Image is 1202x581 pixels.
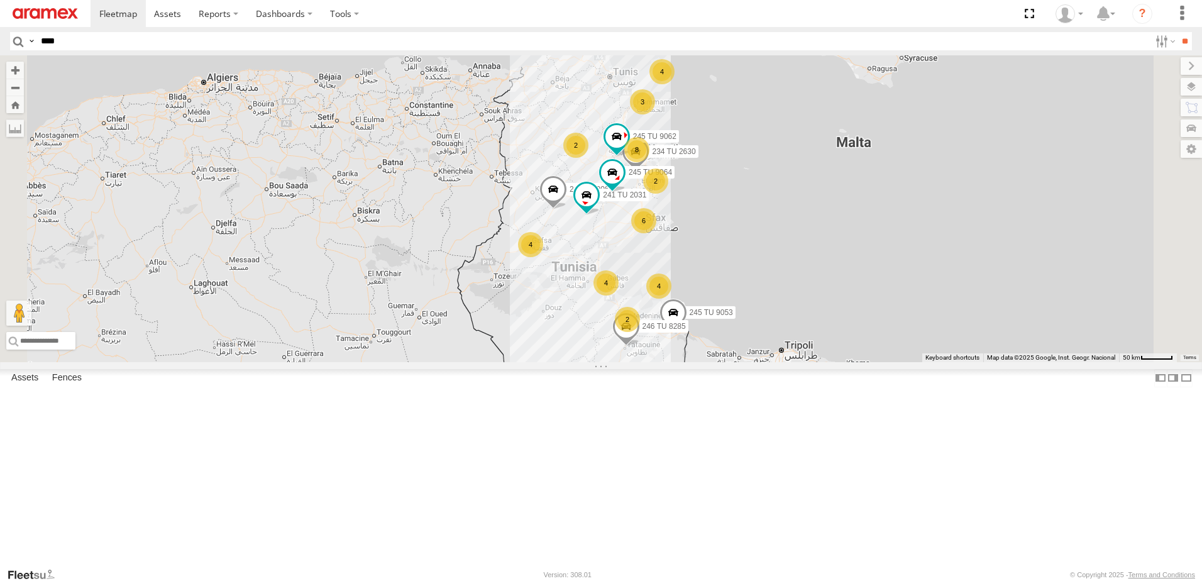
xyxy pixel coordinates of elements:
div: 4 [593,270,619,296]
span: 245 TU 9062 [633,133,676,141]
div: 4 [649,59,675,84]
label: Fences [46,369,88,387]
span: Map data ©2025 Google, Inst. Geogr. Nacional [987,354,1115,361]
label: Search Filter Options [1150,32,1177,50]
div: 2 [563,133,588,158]
span: 50 km [1123,354,1140,361]
div: 3 [630,89,655,114]
span: 245 TU 9053 [690,308,733,317]
span: 246 TU 8285 [642,322,686,331]
div: 6 [631,208,656,233]
div: Version: 308.01 [544,571,592,578]
div: 4 [518,232,543,257]
a: Terms (opens in new tab) [1183,355,1196,360]
div: Nejah Benkhalifa [1051,4,1088,23]
button: Zoom out [6,79,24,96]
i: ? [1132,4,1152,24]
span: 234 TU 2630 [652,148,695,157]
button: Drag Pegman onto the map to open Street View [6,301,31,326]
button: Zoom Home [6,96,24,113]
span: 245 TU 9064 [629,169,672,177]
label: Dock Summary Table to the Left [1154,369,1167,387]
label: Hide Summary Table [1180,369,1193,387]
div: 4 [646,274,671,299]
label: Assets [5,369,45,387]
span: 241 TU 2031 [603,191,646,200]
button: Zoom in [6,62,24,79]
button: Keyboard shortcuts [925,353,979,362]
a: Terms and Conditions [1128,571,1195,578]
a: Visit our Website [7,568,65,581]
span: 245 TU 9065 [570,185,613,194]
img: aramex-logo.svg [13,8,78,19]
label: Dock Summary Table to the Right [1167,369,1179,387]
div: 2 [643,169,668,194]
label: Search Query [26,32,36,50]
label: Map Settings [1181,140,1202,158]
div: © Copyright 2025 - [1070,571,1195,578]
button: Map Scale: 50 km per 48 pixels [1119,353,1177,362]
label: Measure [6,119,24,137]
div: 2 [615,307,640,332]
div: 8 [624,137,649,162]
